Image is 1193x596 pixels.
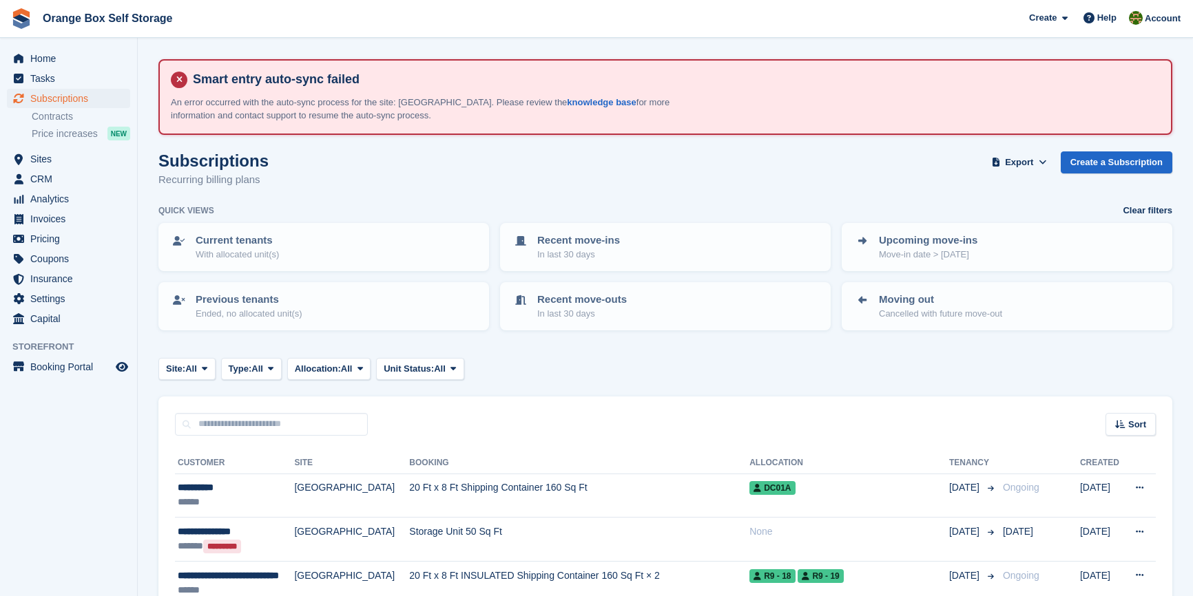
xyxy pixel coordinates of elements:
span: Unit Status: [384,362,434,376]
a: menu [7,49,130,68]
span: Type: [229,362,252,376]
span: Sort [1128,418,1146,432]
span: Capital [30,309,113,328]
p: Ended, no allocated unit(s) [196,307,302,321]
h1: Subscriptions [158,151,269,170]
p: Upcoming move-ins [879,233,977,248]
td: [DATE] [1080,473,1123,518]
th: Booking [409,452,749,474]
a: Upcoming move-ins Move-in date > [DATE] [843,224,1171,270]
button: Type: All [221,358,282,381]
a: knowledge base [567,97,636,107]
a: Moving out Cancelled with future move-out [843,284,1171,329]
p: Current tenants [196,233,279,248]
button: Allocation: All [287,358,371,381]
span: All [251,362,263,376]
button: Site: All [158,358,216,381]
p: Cancelled with future move-out [879,307,1002,321]
div: None [749,524,949,539]
a: menu [7,309,130,328]
span: Export [1005,156,1033,169]
h4: Smart entry auto-sync failed [187,72,1160,87]
p: Move-in date > [DATE] [879,248,977,262]
span: All [434,362,446,376]
a: Previous tenants Ended, no allocated unit(s) [160,284,488,329]
p: In last 30 days [537,248,620,262]
span: Booking Portal [30,357,113,376]
a: menu [7,289,130,308]
a: Create a Subscription [1061,151,1172,174]
a: menu [7,149,130,169]
h6: Quick views [158,204,214,217]
a: Clear filters [1123,204,1172,217]
p: Recurring billing plans [158,172,269,188]
span: Sites [30,149,113,169]
td: [DATE] [1080,518,1123,562]
span: Analytics [30,189,113,209]
p: With allocated unit(s) [196,248,279,262]
a: menu [7,249,130,268]
a: menu [7,69,130,88]
span: All [185,362,197,376]
a: menu [7,209,130,228]
a: Current tenants With allocated unit(s) [160,224,488,270]
span: Invoices [30,209,113,228]
span: Site: [166,362,185,376]
p: Previous tenants [196,292,302,308]
a: menu [7,229,130,248]
span: [DATE] [949,568,982,583]
button: Export [989,151,1050,174]
a: Recent move-ins In last 30 days [501,224,829,270]
p: An error occurred with the auto-sync process for the site: [GEOGRAPHIC_DATA]. Please review the f... [171,96,687,123]
a: menu [7,189,130,209]
td: [GEOGRAPHIC_DATA] [294,518,409,562]
span: Home [30,49,113,68]
a: Contracts [32,110,130,123]
th: Created [1080,452,1123,474]
p: In last 30 days [537,307,627,321]
span: Ongoing [1003,570,1039,581]
a: menu [7,89,130,108]
span: R9 - 18 [749,569,795,583]
td: 20 Ft x 8 Ft Shipping Container 160 Sq Ft [409,473,749,518]
span: Allocation: [295,362,341,376]
th: Site [294,452,409,474]
a: menu [7,357,130,376]
span: Create [1029,11,1057,25]
a: Price increases NEW [32,126,130,141]
a: Recent move-outs In last 30 days [501,284,829,329]
td: Storage Unit 50 Sq Ft [409,518,749,562]
div: NEW [107,127,130,140]
span: CRM [30,169,113,189]
td: [GEOGRAPHIC_DATA] [294,473,409,518]
img: stora-icon-8386f47178a22dfd0bd8f6a31ec36ba5ce8667c1dd55bd0f319d3a0aa187defe.svg [11,8,32,29]
span: R9 - 19 [798,569,843,583]
th: Allocation [749,452,949,474]
span: Settings [30,289,113,308]
span: [DATE] [1003,526,1033,537]
span: Pricing [30,229,113,248]
button: Unit Status: All [376,358,464,381]
th: Customer [175,452,294,474]
a: Orange Box Self Storage [37,7,178,30]
th: Tenancy [949,452,997,474]
span: Price increases [32,127,98,140]
span: [DATE] [949,524,982,539]
span: Tasks [30,69,113,88]
span: [DATE] [949,480,982,495]
span: Subscriptions [30,89,113,108]
a: menu [7,269,130,288]
p: Moving out [879,292,1002,308]
p: Recent move-ins [537,233,620,248]
a: menu [7,169,130,189]
span: Storefront [12,340,137,354]
span: Help [1097,11,1117,25]
span: DC01A [749,481,795,495]
span: All [341,362,353,376]
img: Sarah [1129,11,1143,25]
p: Recent move-outs [537,292,627,308]
span: Insurance [30,269,113,288]
span: Coupons [30,249,113,268]
span: Account [1145,12,1181,25]
span: Ongoing [1003,482,1039,493]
